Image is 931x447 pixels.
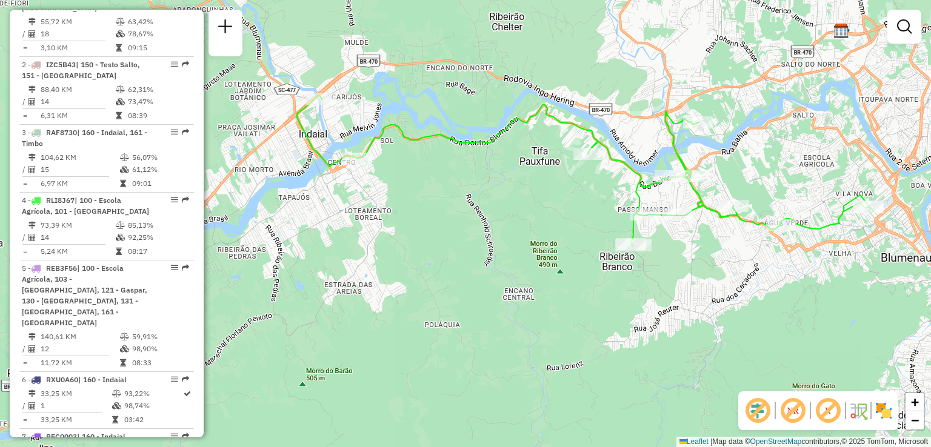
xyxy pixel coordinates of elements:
[40,28,115,40] td: 18
[22,400,28,412] td: /
[46,128,77,137] span: RAF8730
[46,432,77,441] span: REC0003
[116,98,125,105] i: % de utilização da cubagem
[40,177,119,190] td: 6,97 KM
[40,414,112,426] td: 33,25 KM
[28,333,36,340] i: Distância Total
[182,432,189,440] em: Rota exportada
[182,264,189,271] em: Rota exportada
[171,376,178,383] em: Opções
[679,437,709,446] a: Leaflet
[22,263,147,327] span: | 100 - Escola Agrícola, 103 - [GEOGRAPHIC_DATA], 121 - Gaspar, 130 - [GEOGRAPHIC_DATA], 131 - [G...
[171,432,178,440] em: Opções
[22,60,140,80] span: | 150 - Testo Salto, 151 - [GEOGRAPHIC_DATA]
[906,393,924,411] a: Zoom in
[22,128,147,148] span: | 160 - Indaial, 161 - Timbo
[40,42,115,54] td: 3,10 KM
[28,166,36,173] i: Total de Atividades
[132,343,189,355] td: 98,90%
[46,196,75,205] span: RLI8J67
[120,154,129,161] i: % de utilização do peso
[116,248,122,255] i: Tempo total em rota
[28,154,36,161] i: Distância Total
[28,234,36,241] i: Total de Atividades
[171,61,178,68] em: Opções
[182,196,189,204] em: Rota exportada
[22,196,149,216] span: 4 -
[40,96,115,108] td: 14
[22,245,28,257] td: =
[22,263,147,327] span: 5 -
[120,345,129,353] i: % de utilização da cubagem
[750,437,802,446] a: OpenStreetMap
[22,60,140,80] span: 2 -
[112,390,121,397] i: % de utilização do peso
[213,15,238,42] a: Nova sessão e pesquisa
[78,375,127,384] span: | 160 - Indaial
[28,98,36,105] i: Total de Atividades
[127,84,189,96] td: 62,31%
[124,388,182,400] td: 93,22%
[743,396,772,425] span: Exibir deslocamento
[40,151,119,164] td: 104,62 KM
[892,15,916,39] a: Exibir filtros
[28,18,36,25] i: Distância Total
[127,219,189,231] td: 85,13%
[182,61,189,68] em: Rota exportada
[132,164,189,176] td: 61,12%
[40,231,115,243] td: 14
[77,432,125,441] span: | 160 - Indaial
[710,437,712,446] span: |
[40,84,115,96] td: 88,40 KM
[124,400,182,412] td: 98,74%
[40,164,119,176] td: 15
[28,86,36,93] i: Distância Total
[22,110,28,122] td: =
[40,110,115,122] td: 6,31 KM
[116,30,125,38] i: % de utilização da cubagem
[28,222,36,229] i: Distância Total
[22,128,147,148] span: 3 -
[813,396,843,425] span: Exibir rótulo
[112,402,121,409] i: % de utilização da cubagem
[112,416,118,423] i: Tempo total em rota
[171,196,178,204] em: Opções
[127,42,189,54] td: 09:15
[874,401,893,420] img: Exibir/Ocultar setores
[116,234,125,241] i: % de utilização da cubagem
[22,96,28,108] td: /
[28,390,36,397] i: Distância Total
[778,396,807,425] span: Exibir NR
[184,390,191,397] i: Rota otimizada
[116,112,122,119] i: Tempo total em rota
[46,263,77,273] span: REB3F56
[22,164,28,176] td: /
[28,345,36,353] i: Total de Atividades
[911,394,919,409] span: +
[132,331,189,343] td: 59,91%
[116,18,125,25] i: % de utilização do peso
[40,357,119,369] td: 11,72 KM
[40,16,115,28] td: 55,72 KM
[22,231,28,243] td: /
[22,177,28,190] td: =
[40,388,112,400] td: 33,25 KM
[127,231,189,243] td: 92,25%
[120,166,129,173] i: % de utilização da cubagem
[46,375,78,384] span: RXU0A60
[40,245,115,257] td: 5,24 KM
[676,437,931,447] div: Map data © contributors,© 2025 TomTom, Microsoft
[127,28,189,40] td: 78,67%
[40,219,115,231] td: 73,39 KM
[849,401,868,420] img: Fluxo de ruas
[127,245,189,257] td: 08:17
[132,177,189,190] td: 09:01
[22,414,28,426] td: =
[182,376,189,383] em: Rota exportada
[28,30,36,38] i: Total de Atividades
[22,343,28,355] td: /
[911,412,919,428] span: −
[182,128,189,136] em: Rota exportada
[132,357,189,369] td: 08:33
[127,110,189,122] td: 08:39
